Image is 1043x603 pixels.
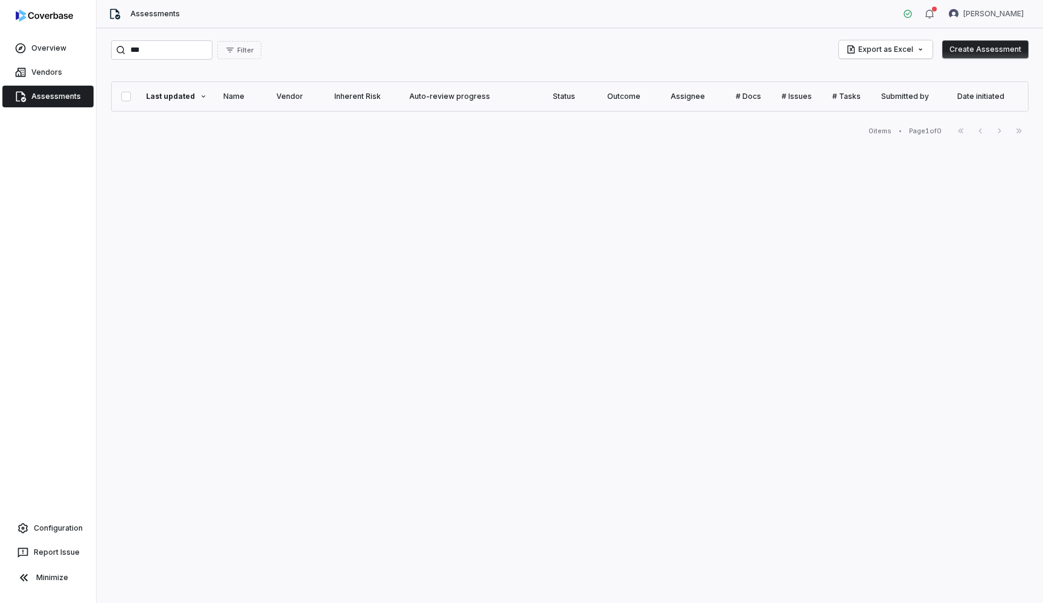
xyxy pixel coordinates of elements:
div: Submitted by [881,92,943,101]
div: Inherent Risk [334,92,395,101]
img: Garima Dhaundiyal avatar [949,9,958,19]
button: Export as Excel [839,40,933,58]
span: Vendors [31,68,62,77]
div: Page 1 of 0 [909,127,942,136]
div: Status [553,92,593,101]
div: Outcome [607,92,656,101]
div: Last updated [146,92,209,101]
span: Filter [237,46,254,55]
button: Filter [217,41,261,59]
div: Assignee [671,92,721,101]
img: logo-D7KZi-bG.svg [16,10,73,22]
a: Vendors [2,62,94,83]
span: [PERSON_NAME] [963,9,1024,19]
button: Report Issue [5,541,91,563]
span: Assessments [31,92,81,101]
span: Report Issue [34,548,80,557]
a: Overview [2,37,94,59]
div: Name [223,92,262,101]
span: Overview [31,43,66,53]
div: # Docs [736,92,768,101]
button: Garima Dhaundiyal avatar[PERSON_NAME] [942,5,1031,23]
span: Assessments [130,9,180,19]
span: Minimize [36,573,68,582]
a: Configuration [5,517,91,539]
div: 0 items [869,127,891,136]
div: Date initiated [957,92,1018,101]
div: # Issues [782,92,818,101]
span: Configuration [34,523,83,533]
button: Create Assessment [942,40,1029,58]
div: • [899,127,902,135]
a: Assessments [2,86,94,107]
button: Minimize [5,566,91,590]
div: Auto-review progress [409,92,538,101]
div: # Tasks [832,92,867,101]
div: Vendor [276,92,320,101]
